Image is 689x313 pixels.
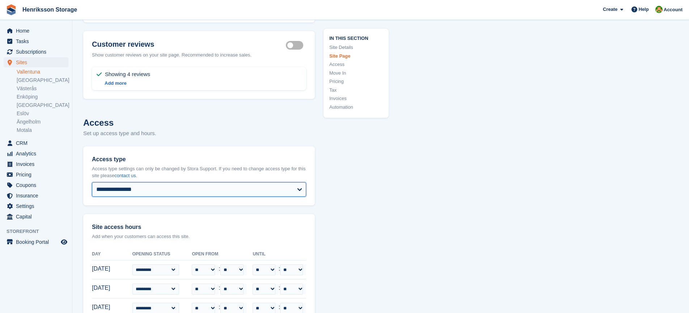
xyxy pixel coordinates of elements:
label: [DATE] [92,303,115,312]
a: Ängelholm [17,118,68,125]
a: Västerås [17,85,68,92]
span: Help [639,6,649,13]
span: In this section [329,34,383,41]
p: Add when your customers can access this site. [92,233,306,240]
a: menu [4,159,68,169]
label: Site access hours [92,223,306,231]
a: menu [4,180,68,190]
div: : [192,284,247,295]
h2: Customer reviews [92,40,286,49]
span: Insurance [16,191,59,201]
span: Showing 4 reviews [105,70,150,79]
span: Sites [16,57,59,67]
a: Eslöv [17,110,68,117]
a: Site Details [329,44,383,51]
span: Capital [16,212,59,222]
a: Pricing [329,78,383,85]
a: Invoices [329,95,383,102]
a: Preview store [60,238,68,246]
div: : [192,264,247,275]
a: menu [4,26,68,36]
h2: Access [83,116,315,129]
a: menu [4,57,68,67]
p: Access type settings can only be changed by Stora Support. If you need to change access type for ... [92,165,306,179]
a: Access [329,61,383,68]
th: Until [253,249,306,260]
a: menu [4,149,68,159]
span: Coupons [16,180,59,190]
a: menu [4,47,68,57]
a: Vallentuna [17,68,68,75]
span: CRM [16,138,59,148]
span: Settings [16,201,59,211]
img: stora-icon-8386f47178a22dfd0bd8f6a31ec36ba5ce8667c1dd55bd0f319d3a0aa187defe.svg [6,4,17,15]
span: Account [664,6,682,13]
a: Move In [329,69,383,76]
a: Site Page [329,52,383,59]
label: [DATE] [92,284,115,292]
a: [GEOGRAPHIC_DATA] [17,77,68,84]
th: Open From [192,249,253,260]
a: menu [4,237,68,247]
a: menu [4,36,68,46]
a: menu [4,170,68,180]
a: Tax [329,86,383,93]
span: Subscriptions [16,47,59,57]
label: Storefront show reviews [286,45,306,46]
div: Show customer reviews on your site page. Recommended to increase sales. [92,51,306,59]
span: Booking Portal [16,237,59,247]
div: : [253,264,306,275]
p: Set up access type and hours. [83,129,315,138]
a: contact us [114,173,136,178]
div: : [253,284,306,295]
span: Pricing [16,170,59,180]
label: Access type [92,155,306,164]
span: Storefront [7,228,72,235]
a: menu [4,191,68,201]
th: Opening Status [132,249,192,260]
label: [DATE] [92,264,115,273]
a: Enköping [17,93,68,100]
span: Analytics [16,149,59,159]
a: Add more [105,80,127,86]
a: [GEOGRAPHIC_DATA] [17,102,68,109]
span: Invoices [16,159,59,169]
a: menu [4,138,68,148]
img: Mikael Holmström [655,6,663,13]
span: Tasks [16,36,59,46]
a: Automation [329,103,383,110]
a: Motala [17,127,68,134]
a: menu [4,201,68,211]
span: Create [603,6,617,13]
a: menu [4,212,68,222]
th: Day [92,249,132,260]
a: Henriksson Storage [20,4,80,16]
span: Home [16,26,59,36]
